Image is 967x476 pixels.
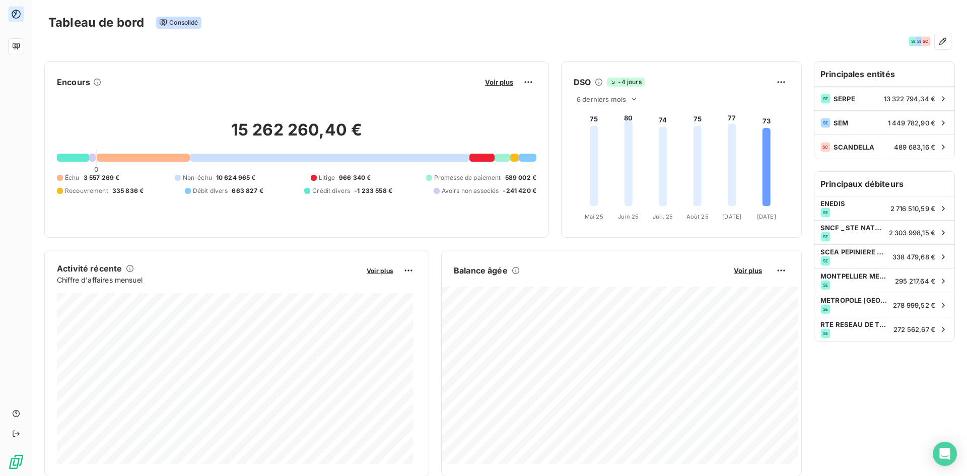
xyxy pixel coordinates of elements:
span: Consolidé [156,17,201,29]
span: Débit divers [193,186,228,195]
span: 663 827 € [232,186,263,195]
tspan: Juin 25 [618,213,639,220]
span: 13 322 794,34 € [884,95,935,103]
h3: Tableau de bord [48,14,144,32]
div: ENEDISSE2 716 510,59 € [814,196,954,220]
button: Voir plus [364,266,396,275]
span: Avoirs non associés [442,186,499,195]
div: Open Intercom Messenger [933,442,957,466]
h2: 15 262 260,40 € [57,120,536,150]
div: METROPOLE [GEOGRAPHIC_DATA]SE278 999,52 € [814,293,954,317]
div: SE [820,118,831,128]
span: 2 716 510,59 € [890,205,935,213]
span: SERPE [834,95,881,103]
span: ENEDIS [820,199,884,208]
span: 272 562,67 € [893,325,935,333]
span: Non-échu [183,173,212,182]
div: SE [820,256,831,266]
span: Litige [319,173,335,182]
span: SNCF _ STE NATIONALE [820,224,883,232]
span: Voir plus [734,266,762,275]
span: 489 683,16 € [894,143,935,151]
h6: Activité récente [57,262,122,275]
span: 295 217,64 € [895,277,935,285]
h6: Encours [57,76,90,88]
span: Recouvrement [65,186,108,195]
span: MONTPELLIER MEDITERRANEE METROPOLE [820,272,889,280]
span: METROPOLE [GEOGRAPHIC_DATA] [820,296,887,304]
span: RTE RESEAU DE TRANSPORT ELECTRICITE [820,320,887,328]
span: 6 derniers mois [577,95,626,103]
h6: Balance âgée [454,264,508,277]
span: SEM [834,119,885,127]
div: MONTPELLIER MEDITERRANEE METROPOLESE295 217,64 € [814,268,954,293]
div: SE [820,304,831,314]
span: 335 836 € [112,186,144,195]
span: SCANDELLA [834,143,891,151]
h6: Principales entités [814,62,954,86]
tspan: Août 25 [686,213,709,220]
div: SE [820,232,831,242]
span: Chiffre d'affaires mensuel [57,275,360,285]
span: 338 479,68 € [892,253,935,261]
div: RTE RESEAU DE TRANSPORT ELECTRICITESE272 562,67 € [814,317,954,341]
span: Voir plus [367,267,393,275]
h6: Principaux débiteurs [814,172,954,196]
span: Échu [65,173,80,182]
span: 2 303 998,15 € [889,229,935,237]
div: SE [915,36,925,46]
span: Voir plus [485,78,513,86]
tspan: [DATE] [722,213,741,220]
span: 1 449 782,90 € [888,119,935,127]
div: SNCF _ STE NATIONALESE2 303 998,15 € [814,220,954,244]
span: 3 557 269 € [84,173,120,182]
span: -241 420 € [503,186,536,195]
span: -4 jours [607,78,644,87]
span: -1 233 558 € [354,186,392,195]
button: Voir plus [482,78,516,87]
div: SE [820,94,831,104]
div: SE [820,280,831,290]
div: SC [921,36,931,46]
span: Promesse de paiement [434,173,501,182]
div: SC [820,142,831,152]
span: 589 002 € [505,173,536,182]
span: 10 624 965 € [216,173,256,182]
span: 0 [94,165,98,173]
div: SE [909,36,919,46]
tspan: Juil. 25 [653,213,673,220]
span: 278 999,52 € [893,301,935,309]
button: Voir plus [731,266,765,275]
span: Crédit divers [312,186,350,195]
div: SE [820,208,831,218]
h6: DSO [574,76,591,88]
span: SCEA PEPINIERE GARDOISE [820,248,886,256]
div: SE [820,328,831,338]
img: Logo LeanPay [8,454,24,470]
tspan: [DATE] [757,213,776,220]
tspan: Mai 25 [585,213,603,220]
span: 966 340 € [339,173,371,182]
div: SCEA PEPINIERE GARDOISESE338 479,68 € [814,244,954,268]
